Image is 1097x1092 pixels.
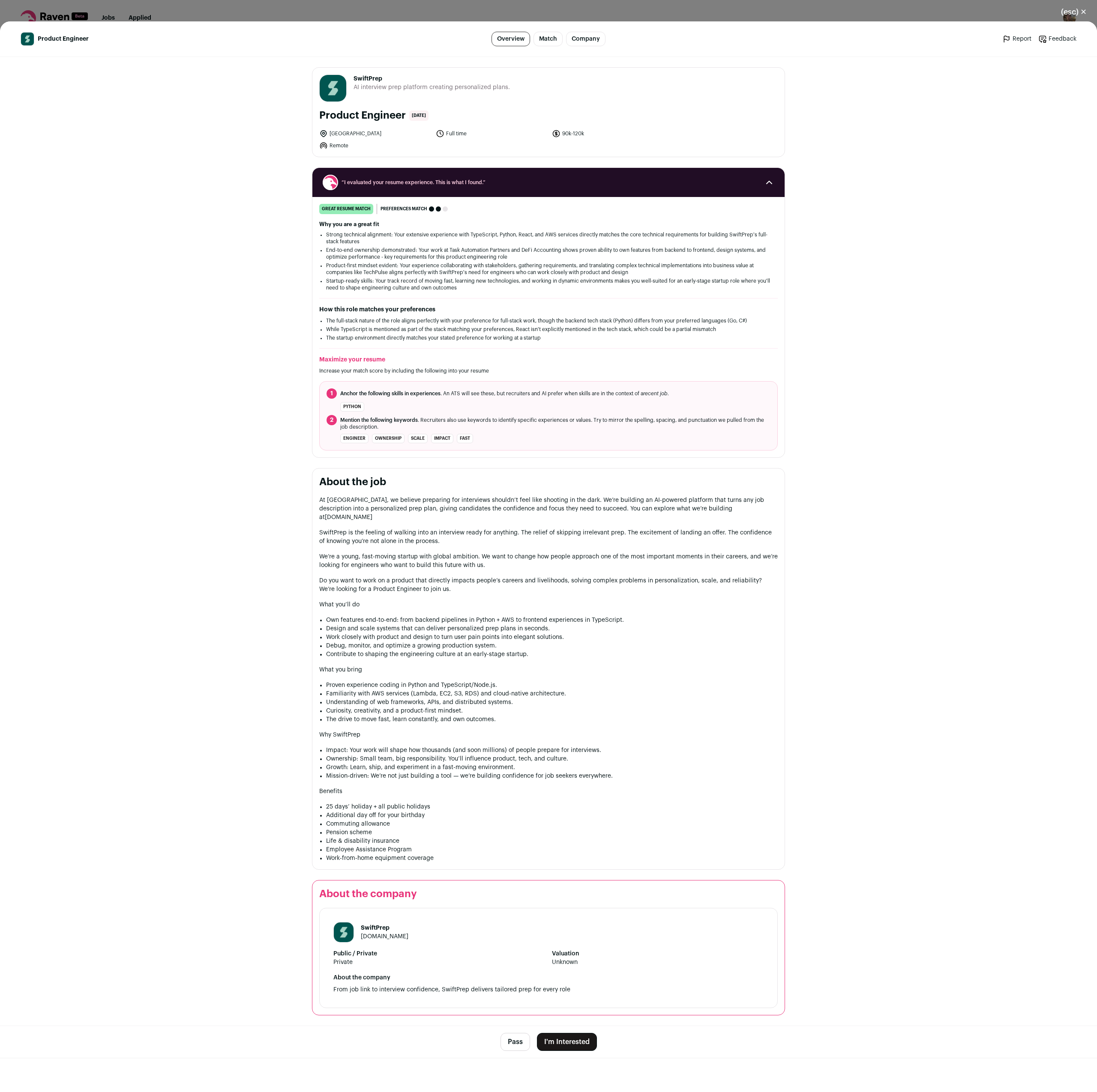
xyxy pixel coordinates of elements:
h2: About the company [319,887,778,901]
div: About the company [333,973,764,982]
li: The full-stack nature of the role aligns perfectly with your preference for full-stack work, thou... [326,317,771,324]
img: 10700900-27efa63ae4d983b7c544240a7a4167e0-medium_jpg.jpg [21,33,34,45]
li: Remote [319,141,431,150]
li: Additional day off for your birthday [326,811,778,820]
li: Own features end-to-end: from backend pipelines in Python + AWS to frontend experiences in TypeSc... [326,616,778,624]
li: fast [457,434,473,443]
span: Private [333,958,545,967]
span: . Recruiters also use keywords to identify specific experiences or values. Try to mirror the spel... [340,417,770,430]
h1: Product Engineer [319,109,406,122]
li: Understanding of web frameworks, APIs, and distributed systems. [326,698,778,707]
li: Proven experience coding in Python and TypeScript/Node.js. [326,681,778,689]
li: Mission-driven: We’re not just building a tool — we’re building confidence for job seekers everyw... [326,772,778,780]
p: Why SwiftPrep [319,731,778,739]
span: From job link to interview confidence, SwiftPrep delivers tailored prep for every role [333,987,570,993]
a: Overview [492,32,530,46]
span: Product Engineer [38,35,89,43]
a: Match [534,32,563,46]
li: Employee Assistance Program [326,845,778,854]
h2: About the job [319,475,778,489]
li: While TypeScript is mentioned as part of the stack matching your preferences, React isn't explici... [326,326,771,333]
a: Report [1002,35,1031,43]
li: scale [408,434,428,443]
li: Python [340,402,364,412]
li: Curiosity, creativity, and a product-first mindset. [326,707,778,715]
h2: Why you are a great fit [319,221,778,228]
li: Pension scheme [326,828,778,837]
li: [GEOGRAPHIC_DATA] [319,129,431,138]
li: Contribute to shaping the engineering culture at an early-stage startup. [326,650,778,659]
p: What you bring [319,665,778,674]
a: [DOMAIN_NAME] [361,934,408,940]
li: Ownership: Small team, big responsibility. You’ll influence product, tech, and culture. [326,755,778,763]
li: End-to-end ownership demonstrated: Your work at Task Automation Partners and DeFi Accounting show... [326,247,771,260]
p: What you’ll do [319,600,778,609]
p: Increase your match score by including the following into your resume [319,367,778,374]
a: [DOMAIN_NAME] [325,514,372,520]
h2: Maximize your resume [319,355,778,364]
img: 10700900-27efa63ae4d983b7c544240a7a4167e0-medium_jpg.jpg [320,75,346,101]
strong: Public / Private [333,949,545,958]
span: Unknown [552,958,764,967]
li: Growth: Learn, ship, and experiment in a fast-moving environment. [326,763,778,772]
img: 10700900-27efa63ae4d983b7c544240a7a4167e0-medium_jpg.jpg [334,922,354,942]
i: recent job. [643,391,669,396]
li: Debug, monitor, and optimize a growing production system. [326,641,778,650]
span: Preferences match [381,205,427,213]
span: 2 [327,415,337,425]
h1: SwiftPrep [361,924,408,932]
li: Work-from-home equipment coverage [326,854,778,862]
li: Commuting allowance [326,820,778,828]
p: At [GEOGRAPHIC_DATA], we believe preparing for interviews shouldn’t feel like shooting in the dar... [319,496,778,522]
span: SwiftPrep [354,75,510,83]
a: Company [566,32,605,46]
span: Mention the following keywords [340,418,418,423]
li: Product-first mindset evident: Your experience collaborating with stakeholders, gathering require... [326,262,771,276]
span: Anchor the following skills in experiences [340,391,441,396]
a: Feedback [1038,35,1076,43]
p: We’re a young, fast-moving startup with global ambition. We want to change how people approach on... [319,552,778,570]
button: Pass [501,1033,530,1051]
h2: How this role matches your preferences [319,305,778,314]
p: Do you want to work on a product that directly impacts people’s careers and livelihoods, solving ... [319,576,778,594]
li: The drive to move fast, learn constantly, and own outcomes. [326,715,778,724]
li: Familiarity with AWS services (Lambda, EC2, S3, RDS) and cloud-native architecture. [326,689,778,698]
li: impact [431,434,453,443]
li: The startup environment directly matches your stated preference for working at a startup [326,334,771,341]
li: ownership [372,434,405,443]
li: Design and scale systems that can deliver personalized prep plans in seconds. [326,624,778,633]
div: great resume match [319,204,373,214]
span: 1 [327,388,337,399]
li: Strong technical alignment: Your extensive experience with TypeScript, Python, React, and AWS ser... [326,231,771,245]
li: Impact: Your work will shape how thousands (and soon millions) of people prepare for interviews. [326,746,778,755]
li: 25 days’ holiday + all public holidays [326,803,778,811]
li: Life & disability insurance [326,837,778,845]
span: . An ATS will see these, but recruiters and AI prefer when skills are in the context of a [340,390,669,397]
p: SwiftPrep is the feeling of walking into an interview ready for anything. The relief of skipping ... [319,528,778,546]
button: I'm Interested [537,1033,597,1051]
li: Full time [436,129,547,138]
li: 90k-120k [552,129,663,138]
button: Close modal [1051,3,1097,21]
li: engineer [340,434,369,443]
strong: Valuation [552,949,764,958]
li: Startup-ready skills: Your track record of moving fast, learning new technologies, and working in... [326,277,771,291]
span: “I evaluated your resume experience. This is what I found.” [342,179,755,186]
p: Benefits [319,787,778,796]
span: AI interview prep platform creating personalized plans. [354,83,510,92]
span: [DATE] [409,110,429,121]
li: Work closely with product and design to turn user pain points into elegant solutions. [326,633,778,641]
